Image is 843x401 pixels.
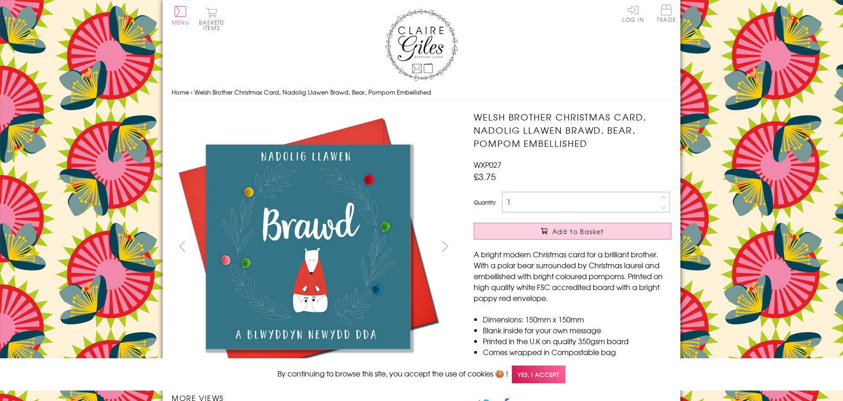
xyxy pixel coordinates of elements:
[474,198,496,206] label: Quantity
[474,249,671,303] p: A bright modern Christmas card for a brilliant brother. With a polar bear surrounded by Christmas...
[435,236,456,256] button: next
[203,18,224,32] span: 0 items
[172,6,189,25] button: Menu
[199,7,224,30] button: Basket0 items
[172,88,189,96] a: Home
[385,9,458,81] img: Claire Giles Greetings Cards
[657,5,676,24] a: Trade
[622,5,644,22] a: Log In
[474,170,496,183] span: £3.75
[172,110,444,383] img: Welsh Brother Christmas Card, Nadolig Llawen Brawd, Bear, Pompom Embellished
[172,236,192,256] button: prev
[483,336,671,346] li: Printed in the U.K on quality 350gsm board
[512,366,565,383] span: Yes, I accept
[483,346,671,357] li: Comes wrapped in Compostable bag
[194,88,431,96] span: Welsh Brother Christmas Card, Nadolig Llawen Brawd, Bear, Pompom Embellished
[172,83,671,102] nav: breadcrumbs
[474,159,501,170] span: WXP027
[483,314,671,325] li: Dimensions: 150mm x 150mm
[456,110,728,383] img: Welsh Brother Christmas Card, Nadolig Llawen Brawd, Bear, Pompom Embellished
[172,18,189,26] span: Menu
[483,325,671,336] li: Blank inside for your own message
[474,223,671,240] button: Add to Basket
[657,5,676,22] span: Trade
[474,110,671,150] h1: Welsh Brother Christmas Card, Nadolig Llawen Brawd, Bear, Pompom Embellished
[483,357,671,368] li: With matching sustainable sourced envelope
[191,88,193,96] span: ›
[552,227,604,236] span: Add to Basket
